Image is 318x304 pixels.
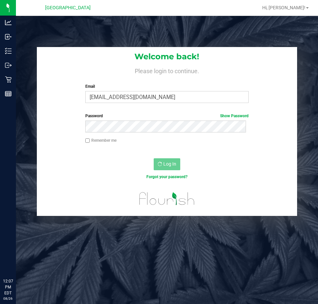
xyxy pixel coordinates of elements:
input: Remember me [85,138,90,143]
p: 08/26 [3,296,13,301]
button: Log In [154,158,180,170]
inline-svg: Outbound [5,62,12,69]
label: Remember me [85,137,117,143]
span: Hi, [PERSON_NAME]! [262,5,305,10]
span: [GEOGRAPHIC_DATA] [45,5,91,11]
inline-svg: Inventory [5,48,12,54]
img: flourish_logo.svg [134,187,199,211]
label: Email [85,83,249,89]
h1: Welcome back! [37,52,297,61]
inline-svg: Retail [5,76,12,83]
inline-svg: Analytics [5,19,12,26]
span: Log In [163,161,176,167]
h4: Please login to continue. [37,66,297,74]
a: Forgot your password? [146,175,188,179]
a: Show Password [220,114,249,118]
inline-svg: Inbound [5,33,12,40]
span: Password [85,114,103,118]
p: 12:07 PM EDT [3,278,13,296]
inline-svg: Reports [5,90,12,97]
